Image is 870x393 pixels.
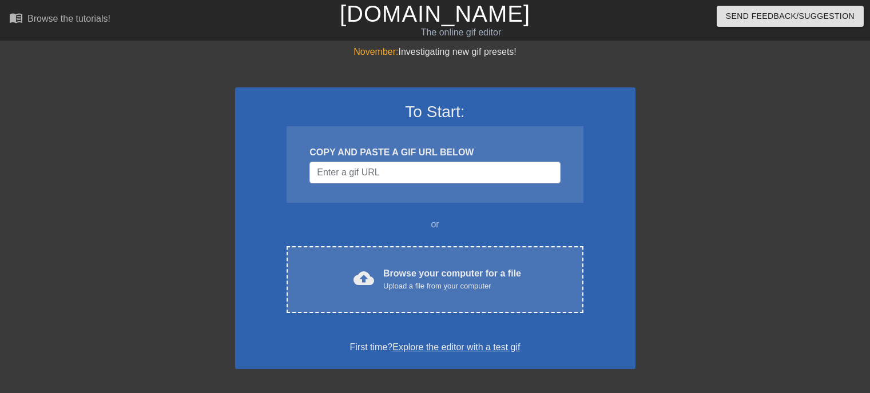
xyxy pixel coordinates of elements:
div: Browse the tutorials! [27,14,110,23]
div: First time? [250,340,621,354]
h3: To Start: [250,102,621,122]
div: or [265,218,606,231]
button: Send Feedback/Suggestion [717,6,864,27]
a: Browse the tutorials! [9,11,110,29]
input: Username [309,162,560,183]
div: Investigating new gif presets! [235,45,635,59]
div: The online gif editor [296,26,626,39]
a: [DOMAIN_NAME] [340,1,530,26]
div: Upload a file from your computer [383,280,521,292]
span: Send Feedback/Suggestion [726,9,855,23]
span: November: [353,47,398,57]
div: Browse your computer for a file [383,267,521,292]
a: Explore the editor with a test gif [392,342,520,352]
span: menu_book [9,11,23,25]
div: COPY AND PASTE A GIF URL BELOW [309,146,560,159]
span: cloud_upload [353,268,374,288]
